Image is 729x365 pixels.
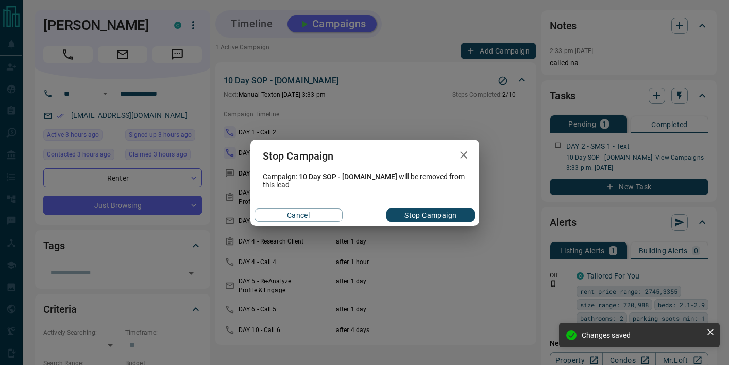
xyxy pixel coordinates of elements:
[250,172,479,189] div: Campaign: will be removed from this lead
[386,208,474,222] button: Stop Campaign
[299,172,397,181] span: 10 Day SOP - [DOMAIN_NAME]
[250,140,346,172] h2: Stop Campaign
[582,331,702,339] div: Changes saved
[255,208,343,222] button: Cancel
